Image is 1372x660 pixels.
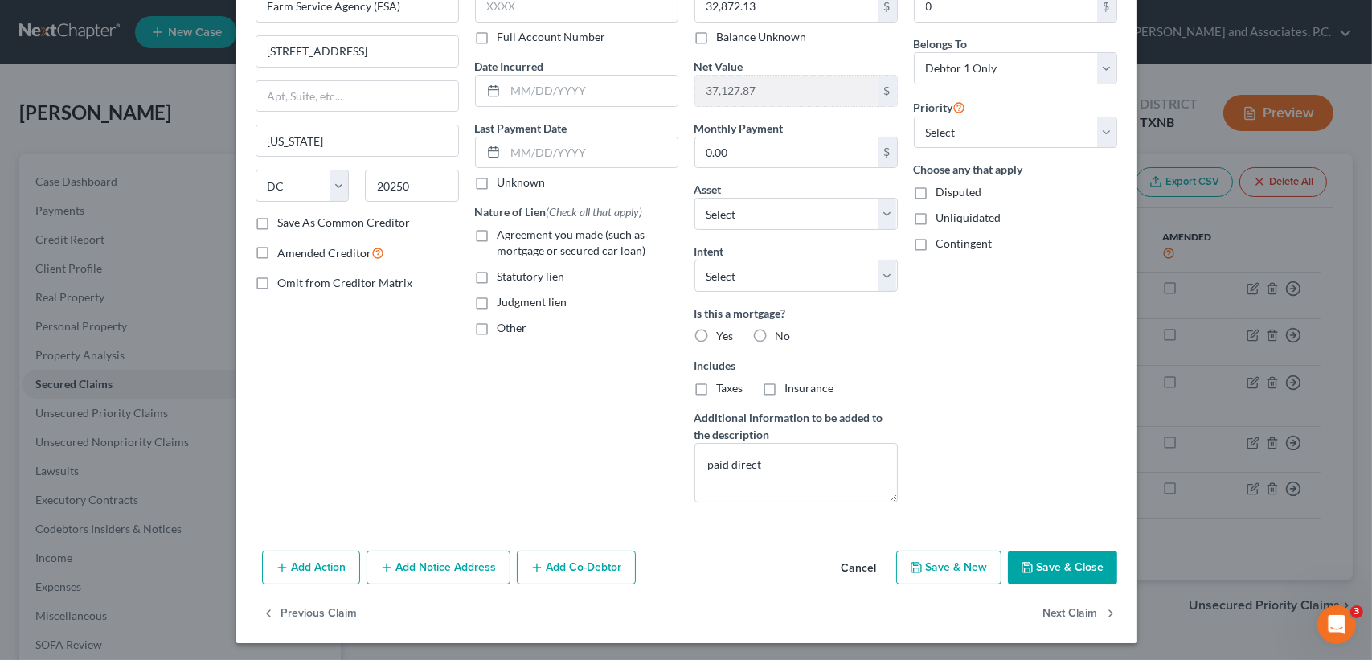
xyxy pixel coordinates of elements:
label: Choose any that apply [914,161,1117,178]
input: Enter city... [256,125,458,156]
span: Statutory lien [498,269,565,283]
input: 0.00 [695,137,878,168]
input: Enter address... [256,36,458,67]
label: Is this a mortgage? [694,305,898,322]
div: $ [878,137,897,168]
label: Net Value [694,58,743,75]
button: Add Action [262,551,360,584]
span: 3 [1350,605,1363,618]
input: MM/DD/YYYY [506,76,678,106]
iframe: Intercom live chat [1317,605,1356,644]
button: Previous Claim [262,597,358,631]
input: MM/DD/YYYY [506,137,678,168]
span: Other [498,321,527,334]
button: Add Notice Address [367,551,510,584]
button: Add Co-Debtor [517,551,636,584]
span: Asset [694,182,722,196]
label: Intent [694,243,724,260]
button: Save & New [896,551,1001,584]
span: (Check all that apply) [547,205,643,219]
button: Next Claim [1043,597,1117,631]
span: Yes [717,329,734,342]
label: Balance Unknown [717,29,807,45]
button: Save & Close [1008,551,1117,584]
span: No [776,329,791,342]
span: Insurance [785,381,834,395]
span: Disputed [936,185,982,199]
input: Apt, Suite, etc... [256,81,458,112]
span: Amended Creditor [278,246,372,260]
label: Save As Common Creditor [278,215,411,231]
span: Omit from Creditor Matrix [278,276,413,289]
span: Judgment lien [498,295,567,309]
span: Agreement you made (such as mortgage or secured car loan) [498,228,646,257]
input: 0.00 [695,76,878,106]
label: Additional information to be added to the description [694,409,898,443]
button: Cancel [829,552,890,584]
label: Nature of Lien [475,203,643,220]
label: Priority [914,97,966,117]
label: Date Incurred [475,58,544,75]
input: Enter zip... [365,170,459,202]
label: Last Payment Date [475,120,567,137]
label: Monthly Payment [694,120,784,137]
span: Contingent [936,236,993,250]
span: Unliquidated [936,211,1001,224]
label: Includes [694,357,898,374]
span: Taxes [717,381,743,395]
label: Full Account Number [498,29,606,45]
div: $ [878,76,897,106]
span: Belongs To [914,37,968,51]
label: Unknown [498,174,546,191]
